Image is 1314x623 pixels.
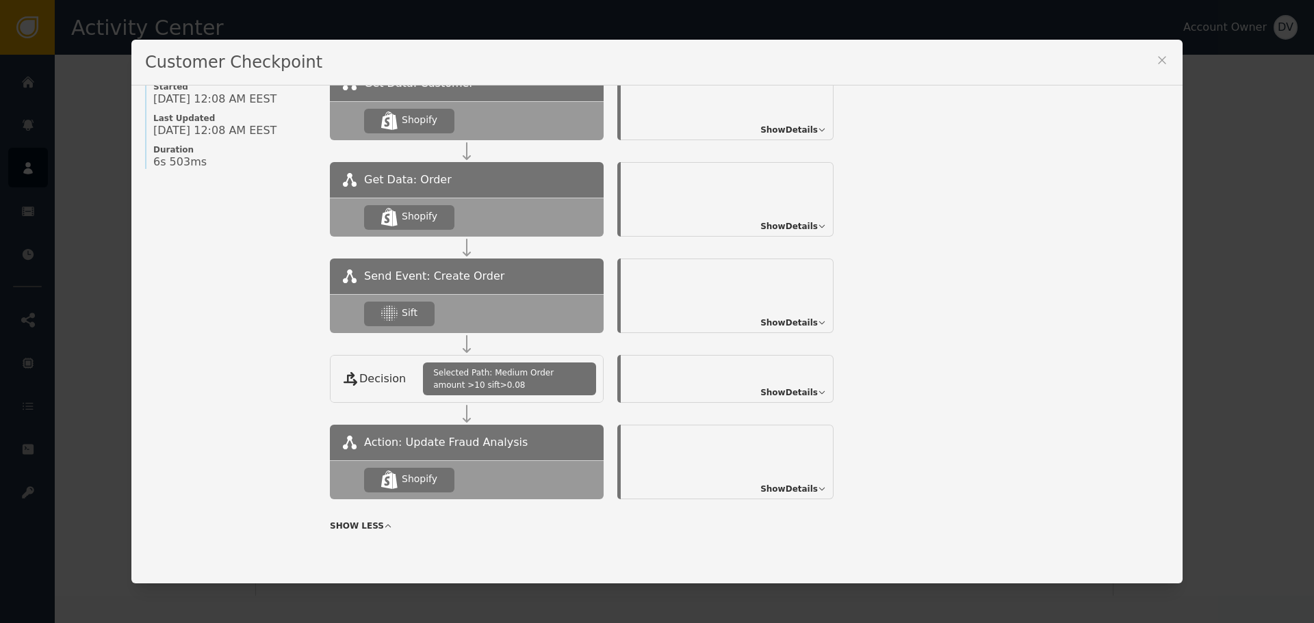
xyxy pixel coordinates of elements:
[402,306,417,320] div: Sift
[153,144,316,155] span: Duration
[330,520,384,532] span: SHOW LESS
[153,155,207,169] span: 6s 503ms
[364,434,528,451] span: Action: Update Fraud Analysis
[153,81,316,92] span: Started
[760,317,818,329] span: Show Details
[760,386,818,399] span: Show Details
[153,113,316,124] span: Last Updated
[760,483,818,495] span: Show Details
[402,113,437,127] div: Shopify
[402,472,437,486] div: Shopify
[402,209,437,224] div: Shopify
[760,220,818,233] span: Show Details
[359,371,406,387] span: Decision
[364,172,452,188] span: Get Data: Order
[131,40,1183,85] div: Customer Checkpoint
[153,92,276,106] span: [DATE] 12:08 AM EEST
[433,367,586,391] span: Selected Path: Medium Order amount >10 sift>0.08
[364,268,504,284] span: Send Event: Create Order
[760,124,818,136] span: Show Details
[153,124,276,137] span: [DATE] 12:08 AM EEST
